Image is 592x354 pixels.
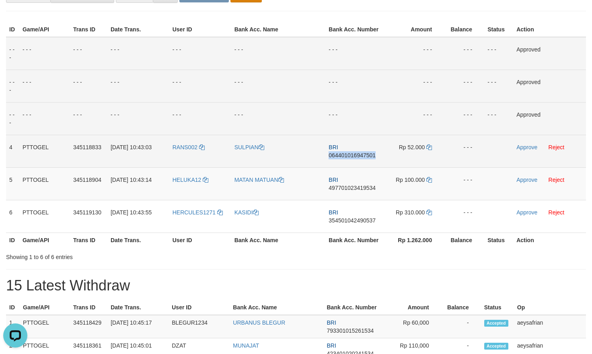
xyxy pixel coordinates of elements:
th: Game/API [19,233,70,247]
td: - - - [444,200,484,233]
th: Status [484,22,513,37]
td: 1 [6,315,20,338]
span: BRI [329,209,338,216]
th: Bank Acc. Number [325,22,384,37]
a: Approve [516,177,537,183]
td: 6 [6,200,19,233]
th: Trans ID [70,300,107,315]
td: - - - [169,70,231,102]
td: - - - [325,102,384,135]
td: - - - [107,70,169,102]
span: [DATE] 10:43:03 [111,144,152,150]
td: - - - [231,102,326,135]
th: Action [513,233,586,247]
td: - - - [384,37,444,70]
span: 345118833 [73,144,101,150]
th: Balance [444,233,484,247]
th: User ID [169,300,230,315]
td: 4 [6,135,19,167]
span: BRI [327,342,336,349]
th: Balance [441,300,481,315]
a: MATAN MATUAN [234,177,284,183]
td: 5 [6,167,19,200]
span: HERCULES1271 [173,209,216,216]
th: Action [513,22,586,37]
td: Approved [513,37,586,70]
a: Copy 310000 to clipboard [426,209,432,216]
th: Rp 1.262.000 [384,233,444,247]
th: ID [6,233,19,247]
span: Copy 497701023419534 to clipboard [329,185,376,191]
th: Bank Acc. Name [231,22,326,37]
a: Copy 52000 to clipboard [426,144,432,150]
td: [DATE] 10:45:17 [107,315,169,338]
span: Rp 100.000 [396,177,425,183]
td: - - - [70,70,107,102]
td: PTTOGEL [20,315,70,338]
th: Op [514,300,586,315]
td: - - - [19,37,70,70]
th: Date Trans. [107,233,169,247]
span: HELUKA12 [173,177,201,183]
td: - - - [70,37,107,70]
td: PTTOGEL [19,167,70,200]
span: Rp 310.000 [396,209,425,216]
span: BRI [327,319,336,326]
th: Bank Acc. Number [324,300,381,315]
th: ID [6,300,20,315]
span: 345119130 [73,209,101,216]
td: 345118429 [70,315,107,338]
td: - - - [70,102,107,135]
a: Reject [549,209,565,216]
span: Copy 064401016947501 to clipboard [329,152,376,158]
th: User ID [169,233,231,247]
a: Approve [516,144,537,150]
td: - - - [169,102,231,135]
td: PTTOGEL [19,135,70,167]
a: KASIDI [234,209,259,216]
td: - - - [444,135,484,167]
td: - - - [444,37,484,70]
th: Date Trans. [107,300,169,315]
th: Game/API [19,22,70,37]
th: Amount [381,300,441,315]
a: URBANUS BLEGUR [233,319,285,326]
td: - - - [6,70,19,102]
td: aeysafrian [514,315,586,338]
span: Copy 354501042490537 to clipboard [329,217,376,224]
span: Rp 52.000 [399,144,425,150]
td: - [441,315,481,338]
td: - - - [6,37,19,70]
td: - - - [325,37,384,70]
th: Bank Acc. Name [231,233,326,247]
th: Balance [444,22,484,37]
td: - - - [19,102,70,135]
a: MUNAJAT [233,342,259,349]
a: Reject [549,177,565,183]
th: Bank Acc. Number [325,233,384,247]
td: Approved [513,70,586,102]
td: - - - [6,102,19,135]
a: Reject [549,144,565,150]
td: - - - [444,102,484,135]
td: - - - [384,102,444,135]
td: - - - [484,37,513,70]
a: Copy 100000 to clipboard [426,177,432,183]
th: Status [484,233,513,247]
td: - - - [107,37,169,70]
th: Trans ID [70,22,107,37]
span: [DATE] 10:43:55 [111,209,152,216]
th: Date Trans. [107,22,169,37]
span: [DATE] 10:43:14 [111,177,152,183]
th: Bank Acc. Name [230,300,323,315]
td: - - - [107,102,169,135]
a: SULPIAN [234,144,264,150]
div: Showing 1 to 6 of 6 entries [6,250,240,261]
a: HERCULES1271 [173,209,223,216]
th: Game/API [20,300,70,315]
a: RANS002 [173,144,205,150]
td: - - - [444,70,484,102]
span: Accepted [484,320,508,327]
a: HELUKA12 [173,177,208,183]
td: Rp 60,000 [381,315,441,338]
